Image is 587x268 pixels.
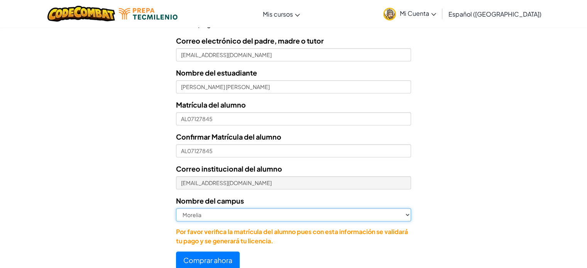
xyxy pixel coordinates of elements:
label: Matrícula del alumno [176,99,246,110]
img: avatar [383,8,396,20]
p: Por favor verifica la matrícula del alumno pues con esta información se validará tu pago y se gen... [176,227,411,246]
label: Nombre del estuadiante [176,67,257,78]
a: Mi Cuenta [379,2,440,26]
img: Tecmilenio logo [119,8,178,20]
label: Correo institucional del alumno [176,163,282,174]
label: Nombre del campus [176,195,244,206]
span: Español ([GEOGRAPHIC_DATA]) [448,10,541,18]
span: Mis cursos [263,10,293,18]
span: Mi Cuenta [400,9,436,17]
a: Español ([GEOGRAPHIC_DATA]) [445,3,545,24]
img: CodeCombat logo [47,6,115,22]
label: Correo electrónico del padre, madre o tutor [176,35,324,46]
a: Mis cursos [259,3,304,24]
label: Confirmar Matrícula del alumno [176,131,281,142]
